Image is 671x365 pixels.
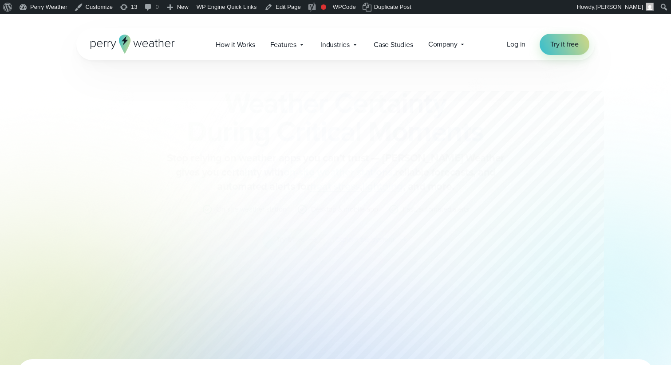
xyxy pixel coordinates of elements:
a: How it Works [208,35,263,54]
div: Focus keyphrase not set [321,4,326,10]
span: How it Works [216,39,255,50]
span: [PERSON_NAME] [596,4,643,10]
span: Company [428,39,458,50]
a: Log in [507,39,525,50]
span: Features [270,39,296,50]
a: Try it free [540,34,589,55]
span: Industries [320,39,350,50]
a: Case Studies [366,35,421,54]
span: Log in [507,39,525,49]
span: Case Studies [374,39,413,50]
span: Try it free [550,39,579,50]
